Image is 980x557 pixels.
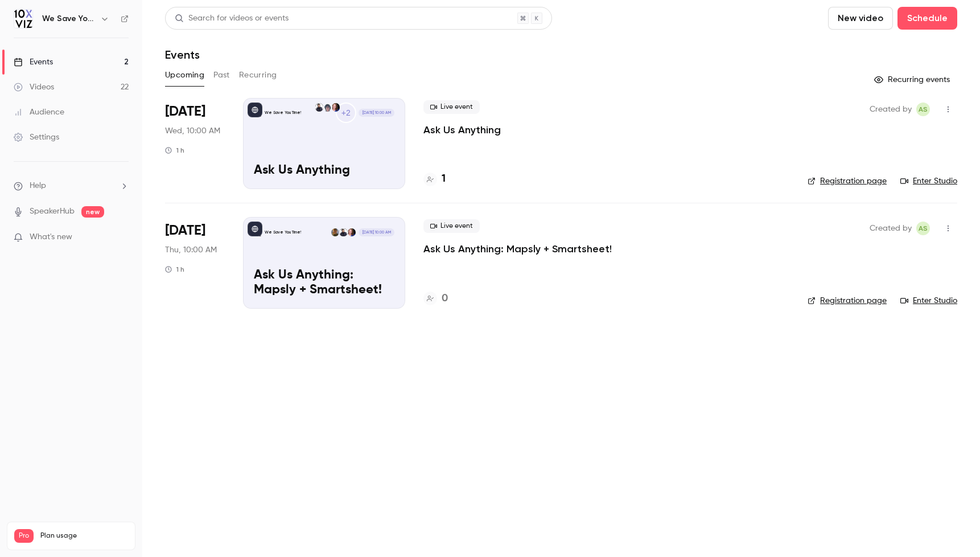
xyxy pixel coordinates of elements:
[348,228,356,236] img: Jennifer Jones
[916,222,930,235] span: Ashley Sage
[331,228,339,236] img: Nick R
[165,103,205,121] span: [DATE]
[14,132,59,143] div: Settings
[14,81,54,93] div: Videos
[14,56,53,68] div: Events
[165,222,205,240] span: [DATE]
[323,103,331,111] img: Dansong Wang
[423,242,612,256] a: Ask Us Anything: Mapsly + Smartsheet!
[14,10,32,28] img: We Save You Time!
[30,180,46,192] span: Help
[42,13,96,24] h6: We Save You Time!
[423,123,501,137] a: Ask Us Anything
[265,110,301,116] p: We Save You Time!
[30,206,75,218] a: SpeakerHub
[243,217,405,308] a: Ask Us Anything: Mapsly + Smartsheet!We Save You Time!Jennifer JonesDustin WiseNick R[DATE] 10:00...
[423,219,480,233] span: Live event
[916,103,930,116] span: Ashley Sage
[332,103,340,111] img: Jennifer Jones
[14,529,34,543] span: Pro
[315,103,323,111] img: Dustin Wise
[40,531,128,540] span: Plan usage
[828,7,893,30] button: New video
[423,291,448,306] a: 0
[339,228,347,236] img: Dustin Wise
[213,66,230,84] button: Past
[239,66,277,84] button: Recurring
[81,206,104,218] span: new
[165,217,225,308] div: Oct 2 Thu, 10:00 AM (America/Denver)
[165,98,225,189] div: Sep 24 Wed, 10:00 AM (America/Denver)
[254,268,394,298] p: Ask Us Anything: Mapsly + Smartsheet!
[115,232,129,243] iframe: Noticeable Trigger
[900,295,957,306] a: Enter Studio
[165,125,220,137] span: Wed, 10:00 AM
[442,171,446,187] h4: 1
[175,13,289,24] div: Search for videos or events
[359,109,394,117] span: [DATE] 10:00 AM
[265,230,301,235] p: We Save You Time!
[423,100,480,114] span: Live event
[808,295,887,306] a: Registration page
[254,163,394,178] p: Ask Us Anything
[165,265,184,274] div: 1 h
[442,291,448,306] h4: 0
[869,71,957,89] button: Recurring events
[243,98,405,189] a: Ask Us AnythingWe Save You Time!+2Jennifer JonesDansong WangDustin Wise[DATE] 10:00 AMAsk Us Anyt...
[165,146,184,155] div: 1 h
[870,103,912,116] span: Created by
[919,222,928,235] span: AS
[423,171,446,187] a: 1
[870,222,912,235] span: Created by
[359,228,394,236] span: [DATE] 10:00 AM
[336,103,356,123] div: +2
[900,175,957,187] a: Enter Studio
[30,231,72,243] span: What's new
[808,175,887,187] a: Registration page
[165,244,217,256] span: Thu, 10:00 AM
[14,107,64,118] div: Audience
[14,180,129,192] li: help-dropdown-opener
[897,7,957,30] button: Schedule
[165,48,200,62] h1: Events
[919,103,928,116] span: AS
[165,66,204,84] button: Upcoming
